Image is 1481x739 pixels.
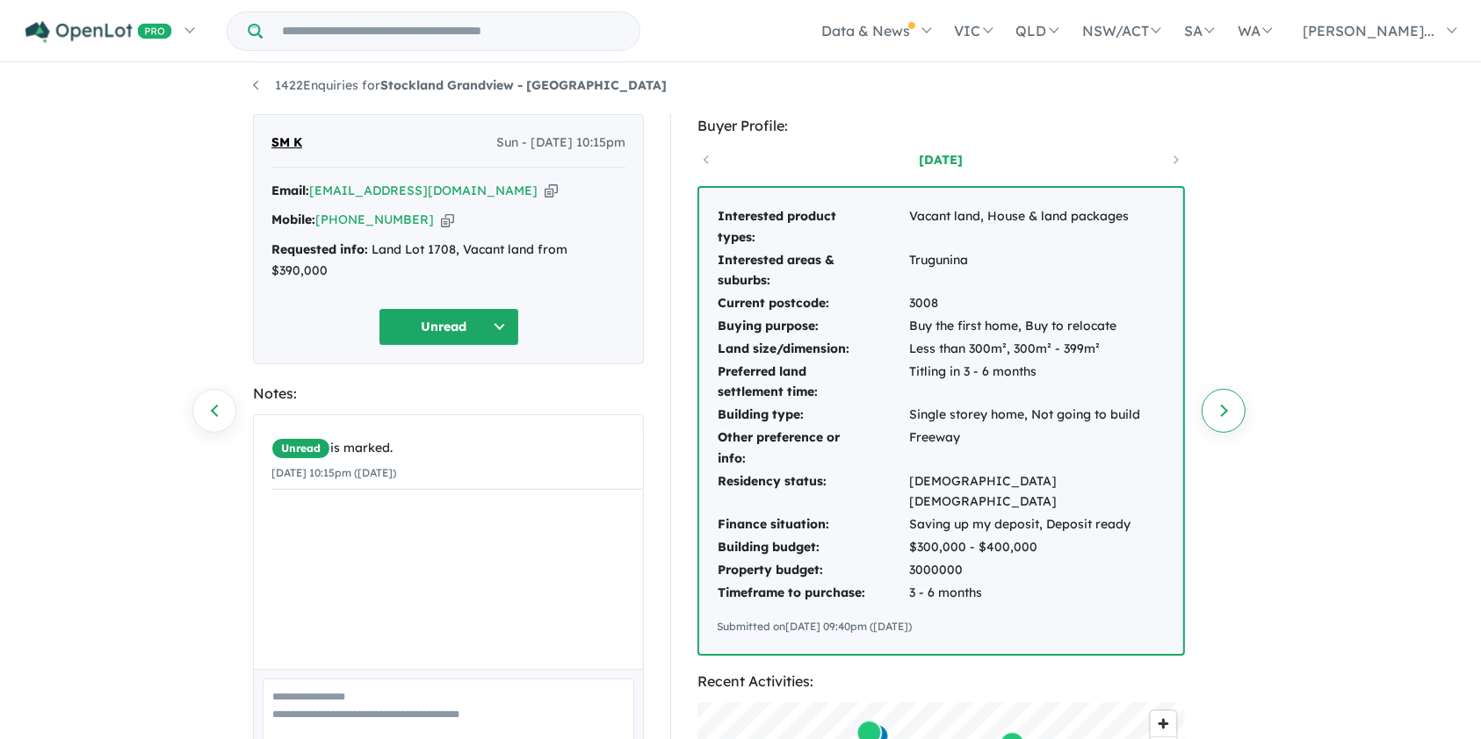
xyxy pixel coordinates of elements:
span: [PERSON_NAME]... [1303,22,1434,39]
div: Recent Activities: [697,670,1185,693]
td: Titling in 3 - 6 months [908,361,1166,405]
div: Submitted on [DATE] 09:40pm ([DATE]) [717,618,1166,635]
td: 3 - 6 months [908,582,1166,605]
td: Less than 300m², 300m² - 399m² [908,338,1166,361]
td: Residency status: [717,470,908,514]
td: Interested product types: [717,205,908,249]
span: Sun - [DATE] 10:15pm [496,133,625,154]
button: Copy [545,182,558,200]
button: Zoom in [1151,711,1176,736]
td: Land size/dimension: [717,338,908,361]
td: Timeframe to purchase: [717,582,908,605]
td: Buy the first home, Buy to relocate [908,315,1166,338]
small: [DATE] 10:15pm ([DATE]) [271,466,396,479]
a: [PHONE_NUMBER] [315,212,434,227]
td: Property budget: [717,559,908,582]
div: Land Lot 1708, Vacant land from $390,000 [271,240,625,282]
td: Building type: [717,404,908,427]
strong: Stockland Grandview - [GEOGRAPHIC_DATA] [380,77,667,93]
img: Openlot PRO Logo White [25,21,172,43]
td: Freeway [908,427,1166,470]
td: Finance situation: [717,513,908,536]
a: [EMAIL_ADDRESS][DOMAIN_NAME] [309,183,538,198]
td: Interested areas & suburbs: [717,249,908,293]
a: [DATE] [866,151,1015,169]
td: Current postcode: [717,292,908,315]
td: Single storey home, Not going to build [908,404,1166,427]
td: Other preference or info: [717,427,908,470]
div: is marked. [271,438,643,459]
button: Unread [379,308,519,346]
td: $300,000 - $400,000 [908,536,1166,559]
td: 3008 [908,292,1166,315]
td: [DEMOGRAPHIC_DATA] [DEMOGRAPHIC_DATA] [908,470,1166,514]
span: Unread [271,438,330,459]
div: Notes: [253,382,644,405]
td: Trugunina [908,249,1166,293]
span: SM K [271,133,302,154]
td: Buying purpose: [717,315,908,338]
nav: breadcrumb [253,75,1228,97]
strong: Email: [271,183,309,198]
div: Buyer Profile: [697,114,1185,138]
td: Preferred land settlement time: [717,361,908,405]
input: Try estate name, suburb, builder or developer [266,12,636,50]
strong: Requested info: [271,241,368,257]
td: Building budget: [717,536,908,559]
a: 1422Enquiries forStockland Grandview - [GEOGRAPHIC_DATA] [253,77,667,93]
td: Saving up my deposit, Deposit ready [908,513,1166,536]
td: 3000000 [908,559,1166,582]
strong: Mobile: [271,212,315,227]
td: Vacant land, House & land packages [908,205,1166,249]
button: Copy [441,211,454,229]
